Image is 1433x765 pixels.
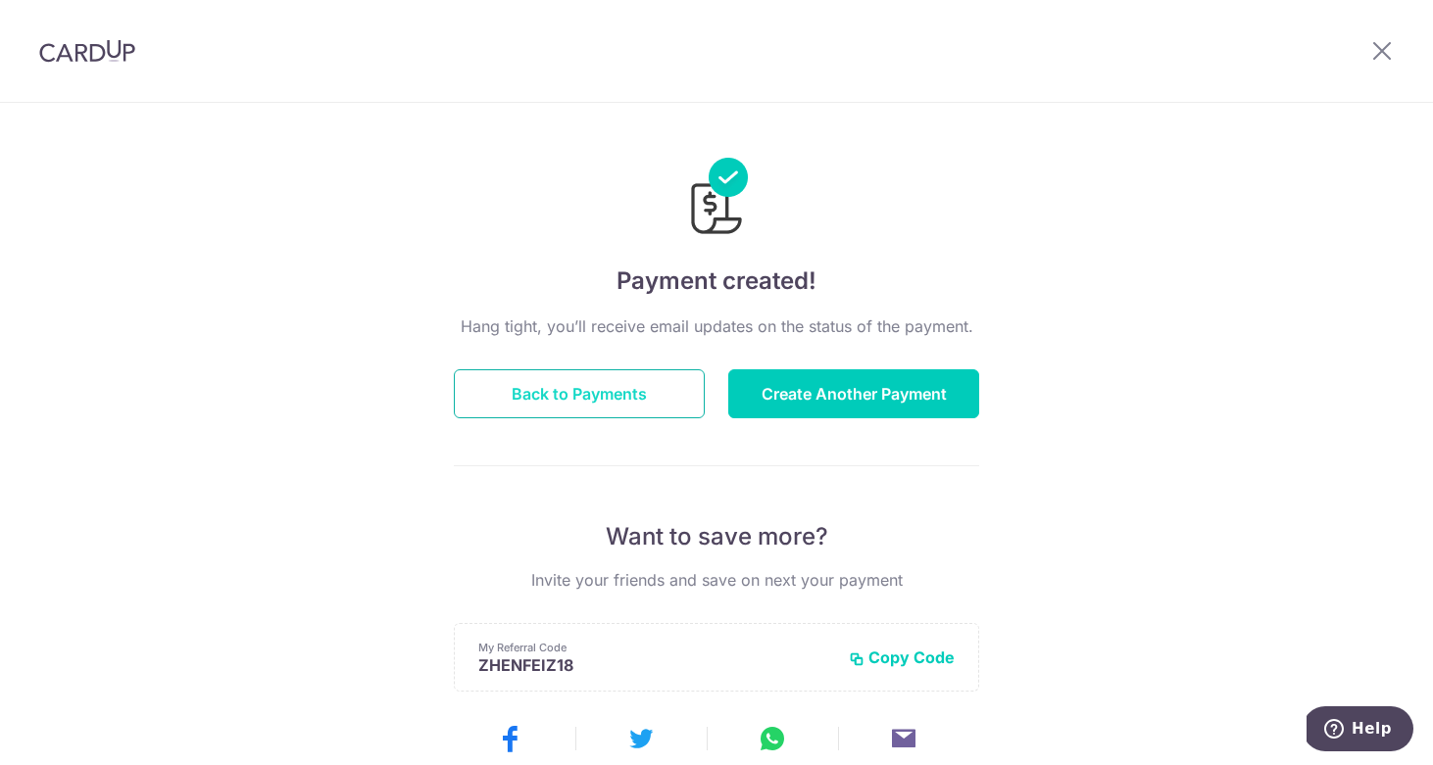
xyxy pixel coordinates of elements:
h4: Payment created! [454,263,979,299]
button: Back to Payments [454,369,705,418]
p: Hang tight, you’ll receive email updates on the status of the payment. [454,314,979,338]
p: ZHENFEIZ18 [478,655,833,675]
p: My Referral Code [478,640,833,655]
button: Create Another Payment [728,369,979,418]
button: Copy Code [849,647,955,667]
p: Want to save more? [454,521,979,552]
p: Invite your friends and save on next your payment [454,568,979,592]
img: CardUp [39,39,135,63]
iframe: Opens a widget where you can find more information [1307,706,1413,755]
img: Payments [685,158,748,240]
